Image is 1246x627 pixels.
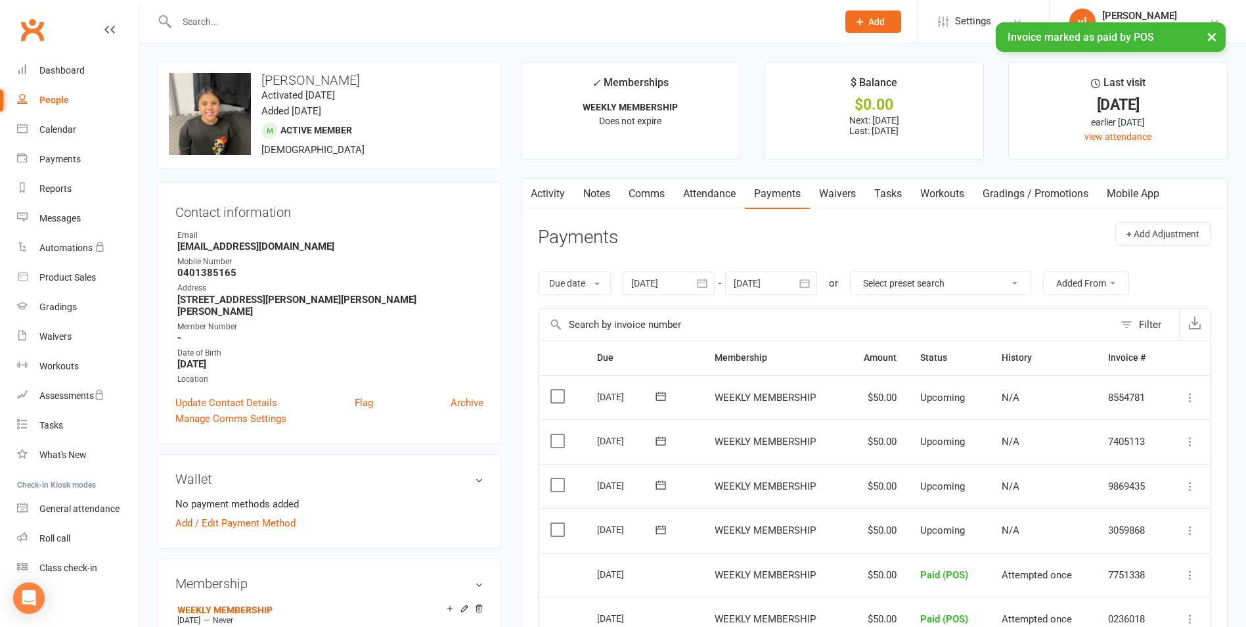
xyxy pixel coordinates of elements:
[585,341,703,375] th: Due
[777,98,971,112] div: $0.00
[845,464,908,509] td: $50.00
[39,450,87,460] div: What's New
[177,605,273,615] a: WEEKLY MEMBERSHIP
[1139,317,1161,333] div: Filter
[908,341,989,375] th: Status
[845,11,901,33] button: Add
[39,331,72,342] div: Waivers
[39,124,76,135] div: Calendar
[261,105,321,117] time: Added [DATE]
[619,179,674,209] a: Comms
[715,524,816,536] span: WEEKLY MEMBERSHIP
[17,494,139,524] a: General attendance kiosk mode
[177,241,483,252] strong: [EMAIL_ADDRESS][DOMAIN_NAME]
[996,22,1226,52] div: Invoice marked as paid by POS
[1096,341,1165,375] th: Invoice #
[1084,131,1151,142] a: view attendance
[177,358,483,370] strong: [DATE]
[1102,22,1209,34] div: greater western muay thai
[920,613,968,625] span: Paid (POS)
[355,395,373,411] a: Flag
[177,616,200,625] span: [DATE]
[574,179,619,209] a: Notes
[173,12,828,31] input: Search...
[17,381,139,411] a: Assessments
[1002,392,1019,404] span: N/A
[1091,74,1146,98] div: Last visit
[1021,98,1215,112] div: [DATE]
[865,179,911,209] a: Tasks
[920,569,968,581] span: Paid (POS)
[17,352,139,381] a: Workouts
[538,271,611,295] button: Due date
[715,436,816,448] span: WEEKLY MEMBERSHIP
[1002,524,1019,536] span: N/A
[1043,271,1129,295] button: Added From
[39,302,77,312] div: Gradings
[39,420,63,430] div: Tasks
[745,179,810,209] a: Payments
[17,115,139,145] a: Calendar
[39,533,70,544] div: Roll call
[1069,9,1096,35] div: vl
[17,292,139,322] a: Gradings
[177,332,483,344] strong: -
[17,233,139,263] a: Automations
[920,480,965,492] span: Upcoming
[175,200,483,220] h3: Contact information
[1096,464,1165,509] td: 9869435
[16,13,49,46] a: Clubworx
[597,519,657,540] div: [DATE]
[538,227,618,248] h3: Payments
[177,267,483,279] strong: 0401385165
[522,179,574,209] a: Activity
[39,563,97,573] div: Class check-in
[175,496,483,512] li: No payment methods added
[1114,309,1179,340] button: Filter
[17,174,139,204] a: Reports
[17,411,139,440] a: Tasks
[451,395,483,411] a: Archive
[39,183,72,194] div: Reports
[1002,569,1072,581] span: Attempted once
[13,582,45,614] div: Open Intercom Messenger
[845,553,908,597] td: $50.00
[177,229,483,242] div: Email
[39,243,93,253] div: Automations
[17,322,139,352] a: Waivers
[1002,436,1019,448] span: N/A
[261,89,335,101] time: Activated [DATE]
[715,613,816,625] span: WEEKLY MEMBERSHIP
[213,616,233,625] span: Never
[1002,613,1072,625] span: Attempted once
[911,179,973,209] a: Workouts
[175,411,286,427] a: Manage Comms Settings
[845,508,908,553] td: $50.00
[175,472,483,486] h3: Wallet
[175,576,483,591] h3: Membership
[597,386,657,407] div: [DATE]
[973,179,1098,209] a: Gradings / Promotions
[280,125,352,135] span: Active member
[539,309,1114,340] input: Search by invoice number
[715,480,816,492] span: WEEKLY MEMBERSHIP
[1096,508,1165,553] td: 3059868
[777,115,971,136] p: Next: [DATE] Last: [DATE]
[583,102,678,112] strong: WEEKLY MEMBERSHIP
[920,436,965,448] span: Upcoming
[39,390,104,401] div: Assessments
[177,256,483,268] div: Mobile Number
[39,272,96,283] div: Product Sales
[39,361,79,371] div: Workouts
[1200,22,1224,51] button: ×
[703,341,844,375] th: Membership
[715,569,816,581] span: WEEKLY MEMBERSHIP
[17,85,139,115] a: People
[169,73,490,87] h3: [PERSON_NAME]
[990,341,1096,375] th: History
[175,395,277,411] a: Update Contact Details
[1021,115,1215,129] div: earlier [DATE]
[17,524,139,553] a: Roll call
[1115,222,1211,246] button: + Add Adjustment
[845,375,908,420] td: $50.00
